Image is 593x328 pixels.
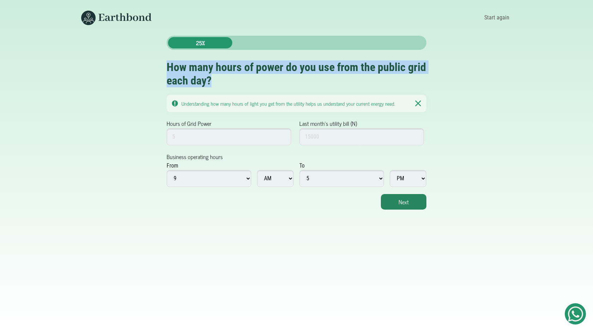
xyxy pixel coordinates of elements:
small: Understanding how many hours of light you get from the utility helps us understand your current e... [181,99,395,107]
div: To [299,162,305,170]
button: Next [381,194,426,210]
img: Get Started On Earthbond Via Whatsapp [568,306,583,322]
h2: How many hours of power do you use from the public grid each day? [167,60,426,88]
label: Last month's utility bill (N) [299,119,357,128]
img: Earthbond's long logo for desktop view [81,11,152,25]
label: Hours of Grid Power [167,119,211,128]
div: From [167,162,178,170]
a: Start again [482,12,512,24]
input: 5 [167,128,291,145]
label: Business operating hours [167,152,223,161]
input: 15000 [299,128,424,145]
div: 25% [168,37,232,48]
img: Notication Pane Caution Icon [172,100,178,106]
img: Notication Pane Close Icon [415,100,421,107]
